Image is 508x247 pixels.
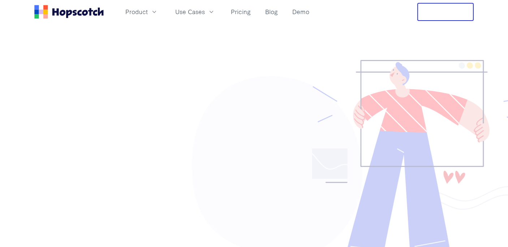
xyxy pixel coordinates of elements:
[417,3,474,21] button: Free Trial
[171,6,219,18] button: Use Cases
[34,5,104,19] a: Home
[125,7,148,16] span: Product
[121,6,162,18] button: Product
[289,6,312,18] a: Demo
[262,6,281,18] a: Blog
[228,6,254,18] a: Pricing
[175,7,205,16] span: Use Cases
